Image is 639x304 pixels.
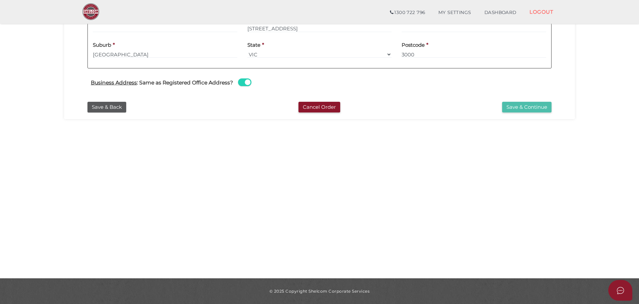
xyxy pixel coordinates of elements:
[69,288,570,294] div: © 2025 Copyright Shelcom Corporate Services
[432,6,478,19] a: MY SETTINGS
[247,25,392,32] input: Enter Address
[478,6,523,19] a: DASHBOARD
[87,102,126,113] button: Save & Back
[608,280,632,301] button: Open asap
[91,79,137,86] u: Business Address
[383,6,432,19] a: 1300 722 796
[402,42,425,48] h4: Postcode
[91,80,233,85] h4: : Same as Registered Office Address?
[502,102,552,113] button: Save & Continue
[523,5,560,19] a: LOGOUT
[298,102,340,113] button: Cancel Order
[93,42,111,48] h4: Suburb
[247,42,260,48] h4: State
